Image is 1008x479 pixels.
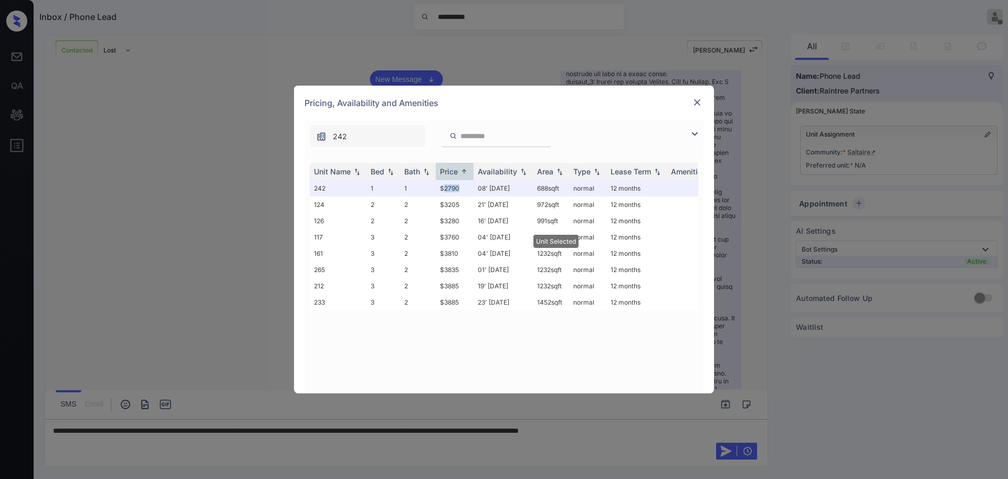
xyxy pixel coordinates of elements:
div: Bath [404,167,420,176]
td: normal [569,278,606,294]
td: normal [569,196,606,213]
img: icon-zuma [316,131,327,142]
div: Price [440,167,458,176]
td: 2 [400,196,436,213]
td: 265 [310,262,366,278]
td: 23' [DATE] [474,294,533,310]
td: 242 [310,180,366,196]
td: 12 months [606,262,667,278]
td: 12 months [606,245,667,262]
td: $3760 [436,229,474,245]
img: sorting [352,168,362,175]
td: 161 [310,245,366,262]
div: Pricing, Availability and Amenities [294,86,714,120]
img: sorting [518,168,529,175]
td: 2 [400,213,436,229]
td: 117 [310,229,366,245]
td: 1232 sqft [533,262,569,278]
img: sorting [421,168,432,175]
td: 2 [400,294,436,310]
div: Area [537,167,553,176]
img: sorting [459,168,469,175]
td: normal [569,245,606,262]
div: Availability [478,167,517,176]
div: Type [573,167,591,176]
td: 12 months [606,278,667,294]
td: normal [569,213,606,229]
td: 04' [DATE] [474,245,533,262]
span: 242 [333,131,347,142]
td: 04' [DATE] [474,229,533,245]
td: 12 months [606,180,667,196]
td: 08' [DATE] [474,180,533,196]
td: 12 months [606,229,667,245]
div: Bed [371,167,384,176]
img: sorting [554,168,565,175]
td: $3885 [436,294,474,310]
td: 991 sqft [533,213,569,229]
td: 233 [310,294,366,310]
td: 12 months [606,196,667,213]
img: icon-zuma [688,128,701,140]
td: 3 [366,229,400,245]
td: 126 [310,213,366,229]
td: $3885 [436,278,474,294]
td: $3280 [436,213,474,229]
td: normal [569,229,606,245]
td: 1 [366,180,400,196]
td: normal [569,262,606,278]
td: 212 [310,278,366,294]
td: 2 [366,196,400,213]
td: $3205 [436,196,474,213]
td: 1232 sqft [533,245,569,262]
td: normal [569,180,606,196]
td: 12 months [606,294,667,310]
td: 12 months [606,213,667,229]
td: 21' [DATE] [474,196,533,213]
td: 3 [366,294,400,310]
td: 2 [400,278,436,294]
td: 2 [400,262,436,278]
td: $2790 [436,180,474,196]
td: 1232 sqft [533,278,569,294]
img: sorting [592,168,602,175]
td: 16' [DATE] [474,213,533,229]
td: normal [569,294,606,310]
td: 1452 sqft [533,294,569,310]
td: 2 [400,229,436,245]
td: 124 [310,196,366,213]
td: 3 [366,262,400,278]
td: 972 sqft [533,196,569,213]
img: close [692,97,702,108]
td: 3 [366,245,400,262]
td: 3 [366,278,400,294]
img: sorting [652,168,663,175]
div: Lease Term [611,167,651,176]
img: sorting [385,168,396,175]
td: 2 [400,245,436,262]
img: icon-zuma [449,131,457,141]
td: 2 [366,213,400,229]
td: 19' [DATE] [474,278,533,294]
td: $3835 [436,262,474,278]
div: Amenities [671,167,706,176]
div: Unit Name [314,167,351,176]
td: 688 sqft [533,180,569,196]
td: $3810 [436,245,474,262]
td: 01' [DATE] [474,262,533,278]
td: 1 [400,180,436,196]
td: 1362 sqft [533,229,569,245]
